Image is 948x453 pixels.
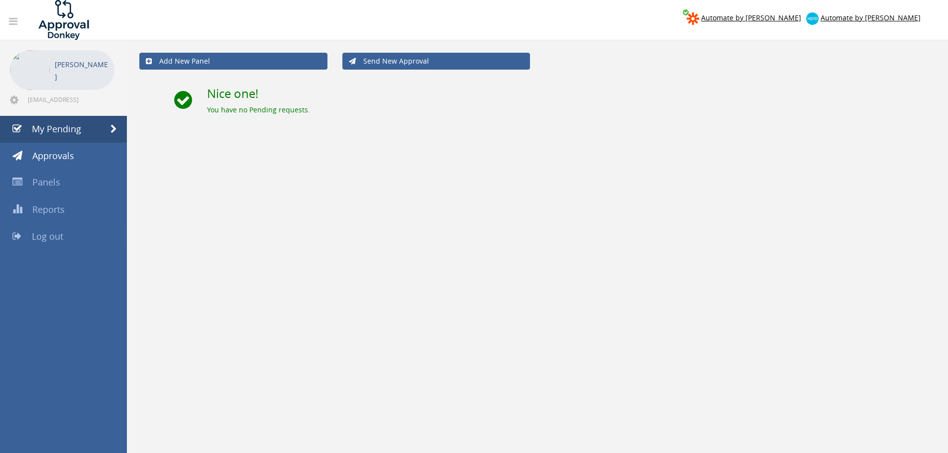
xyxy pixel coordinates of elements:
[55,58,109,83] p: [PERSON_NAME]
[32,123,81,135] span: My Pending
[139,53,327,70] a: Add New Panel
[207,105,936,115] div: You have no Pending requests.
[687,12,699,25] img: zapier-logomark.png
[806,12,819,25] img: xero-logo.png
[342,53,530,70] a: Send New Approval
[207,87,936,100] h2: Nice one!
[821,13,921,22] span: Automate by [PERSON_NAME]
[32,150,74,162] span: Approvals
[32,230,63,242] span: Log out
[32,176,60,188] span: Panels
[28,95,112,103] span: [EMAIL_ADDRESS][DOMAIN_NAME]
[701,13,801,22] span: Automate by [PERSON_NAME]
[32,203,65,215] span: Reports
